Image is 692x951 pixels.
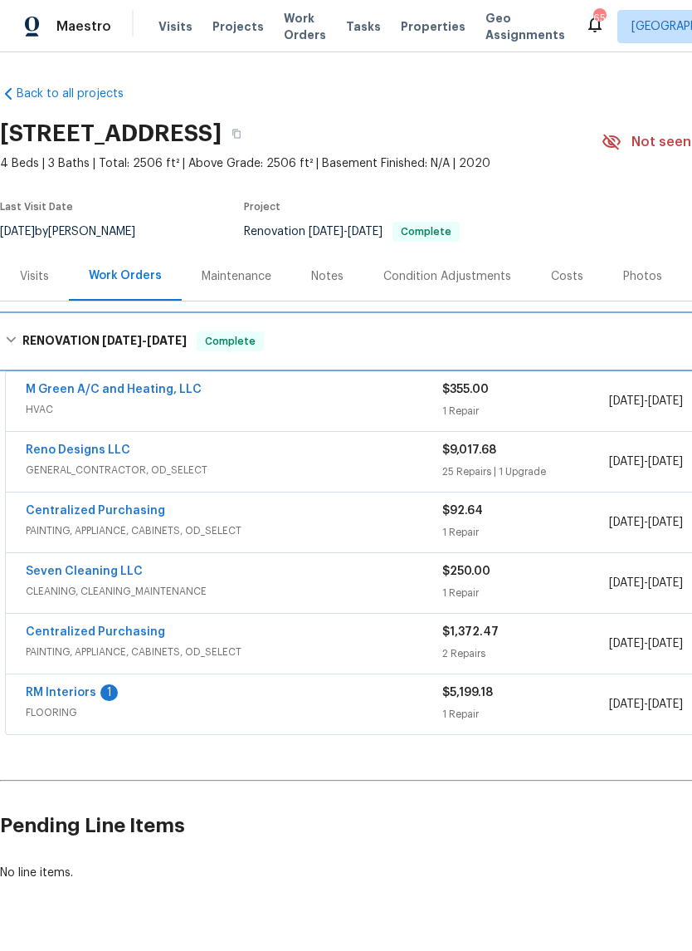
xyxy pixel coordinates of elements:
div: 1 Repair [442,403,609,419]
span: [DATE] [648,638,683,650]
span: [DATE] [348,226,383,238]
div: 25 Repairs | 1 Upgrade [442,463,609,480]
a: Centralized Purchasing [26,505,165,517]
div: 1 Repair [442,706,609,723]
span: - [309,226,383,238]
span: Tasks [346,21,381,32]
div: Condition Adjustments [383,268,511,285]
span: Visits [158,18,192,35]
span: Projects [212,18,264,35]
span: $355.00 [442,384,489,395]
span: [DATE] [648,699,683,710]
span: - [609,453,683,470]
span: [DATE] [102,335,142,346]
a: Reno Designs LLC [26,444,130,456]
span: Project [244,202,280,212]
span: - [609,393,683,409]
div: 2 Repairs [442,645,609,662]
div: Work Orders [89,267,162,284]
span: Renovation [244,226,460,238]
span: Maestro [56,18,111,35]
div: 1 Repair [442,524,609,541]
span: $5,199.18 [442,687,493,699]
span: [DATE] [648,456,683,468]
div: 1 [100,684,118,701]
span: - [609,575,683,591]
span: - [609,635,683,652]
span: [DATE] [147,335,187,346]
span: PAINTING, APPLIANCE, CABINETS, OD_SELECT [26,522,442,539]
span: $9,017.68 [442,444,496,456]
span: - [609,514,683,531]
div: Photos [623,268,662,285]
span: HVAC [26,401,442,418]
span: [DATE] [309,226,344,238]
span: [DATE] [648,577,683,589]
span: - [609,696,683,713]
span: [DATE] [609,699,644,710]
span: CLEANING, CLEANING_MAINTENANCE [26,583,442,600]
span: [DATE] [609,517,644,528]
span: $1,372.47 [442,626,499,638]
span: [DATE] [648,517,683,528]
div: 65 [593,10,605,27]
span: GENERAL_CONTRACTOR, OD_SELECT [26,462,442,478]
span: FLOORING [26,704,442,721]
span: Geo Assignments [485,10,565,43]
span: $92.64 [442,505,483,517]
div: Costs [551,268,583,285]
span: Complete [198,333,262,350]
span: [DATE] [609,638,644,650]
span: - [102,335,187,346]
a: M Green A/C and Heating, LLC [26,384,202,395]
div: Notes [311,268,344,285]
span: Work Orders [284,10,326,43]
a: Centralized Purchasing [26,626,165,638]
div: 1 Repair [442,585,609,601]
span: PAINTING, APPLIANCE, CABINETS, OD_SELECT [26,644,442,660]
span: [DATE] [609,577,644,589]
h6: RENOVATION [22,331,187,351]
span: Properties [401,18,465,35]
button: Copy Address [222,119,251,149]
a: Seven Cleaning LLC [26,566,143,577]
span: [DATE] [609,395,644,407]
div: Maintenance [202,268,271,285]
span: $250.00 [442,566,490,577]
span: Complete [394,227,458,237]
a: RM Interiors [26,687,96,699]
span: [DATE] [648,395,683,407]
span: [DATE] [609,456,644,468]
div: Visits [20,268,49,285]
